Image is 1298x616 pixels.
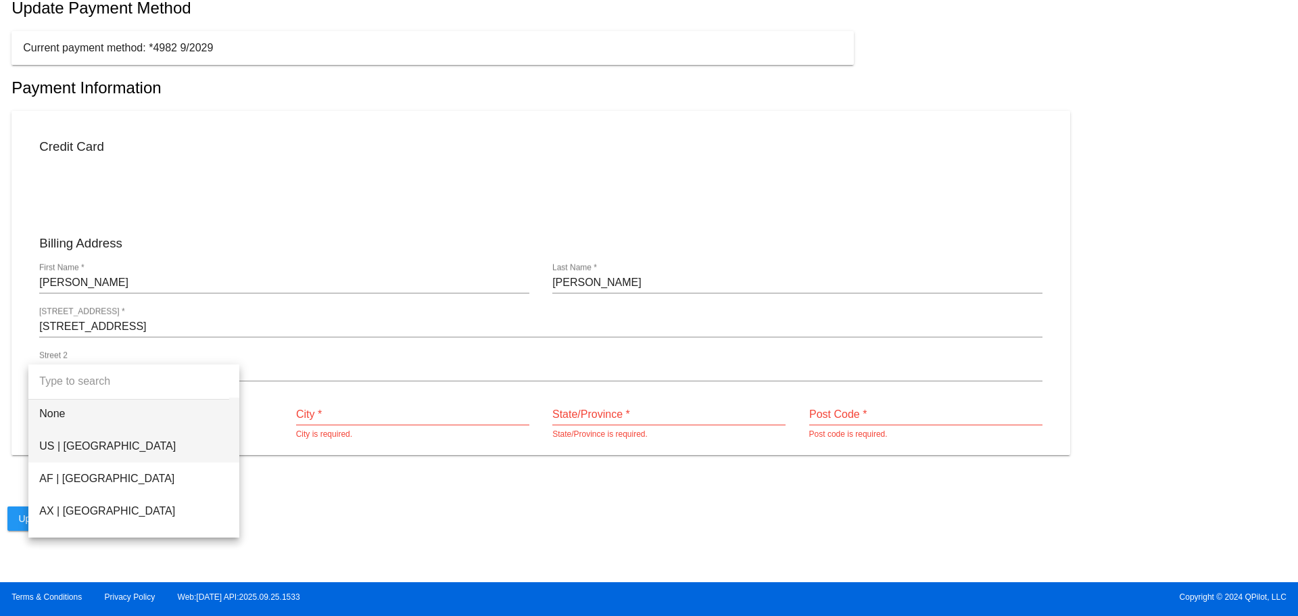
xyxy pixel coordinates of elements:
span: AX | [GEOGRAPHIC_DATA] [39,495,229,527]
span: AL | [GEOGRAPHIC_DATA] [39,527,229,560]
span: US | [GEOGRAPHIC_DATA] [39,430,229,463]
input: dropdown search [28,364,229,399]
span: None [39,398,229,430]
span: AF | [GEOGRAPHIC_DATA] [39,463,229,495]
